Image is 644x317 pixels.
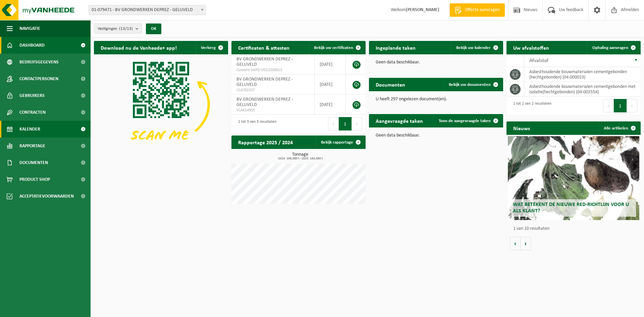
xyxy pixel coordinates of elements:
button: 1 [614,99,627,112]
button: OK [146,23,161,34]
span: Bedrijfsgegevens [19,54,59,70]
span: Consent-SelfD-VEG2200013 [236,67,309,73]
span: BV GRONDWERKEN DEPREZ - GELUVELD [236,97,293,107]
p: 1 van 10 resultaten [513,226,637,231]
h2: Rapportage 2025 / 2024 [231,136,300,149]
span: Bekijk uw documenten [449,83,491,87]
span: Acceptatievoorwaarden [19,188,74,205]
td: [DATE] [315,95,346,115]
span: Kalender [19,121,40,138]
button: Volgende [521,237,531,250]
h2: Uw afvalstoffen [506,41,556,54]
span: Offerte aanvragen [463,7,501,13]
span: Documenten [19,154,48,171]
span: Dashboard [19,37,45,54]
button: Vestigingen(13/13) [94,23,142,34]
count: (13/13) [119,27,133,31]
h2: Documenten [369,78,412,91]
span: Contactpersonen [19,70,58,87]
span: VLA614905 [236,108,309,113]
h2: Ingeplande taken [369,41,422,54]
span: Navigatie [19,20,40,37]
button: Previous [603,99,614,112]
button: Next [627,99,637,112]
p: U heeft 297 ongelezen document(en). [376,97,496,102]
span: Contracten [19,104,46,121]
h2: Nieuws [506,121,537,135]
button: Next [352,117,362,130]
td: asbesthoudende bouwmaterialen cementgebonden (hechtgebonden) (04-000023) [524,67,641,82]
span: Verberg [201,46,216,50]
button: Vorige [510,237,521,250]
a: Ophaling aanvragen [587,41,640,54]
span: Product Shop [19,171,50,188]
td: [DATE] [315,54,346,74]
a: Offerte aanvragen [449,3,505,17]
img: Download de VHEPlus App [94,54,228,155]
h3: Tonnage [235,152,366,160]
td: asbesthoudende bouwmaterialen cementgebonden met isolatie(hechtgebonden) (04-002554) [524,82,641,97]
a: Bekijk uw kalender [451,41,502,54]
a: Bekijk uw documenten [443,78,502,91]
button: Verberg [196,41,227,54]
span: VLA702337 [236,88,309,93]
span: 2024: 199,980 t - 2025: 184,860 t [235,157,366,160]
span: Toon de aangevraagde taken [439,119,491,123]
span: Vestigingen [98,24,133,34]
span: Ophaling aanvragen [592,46,628,50]
span: BV GRONDWERKEN DEPREZ - GELUVELD [236,77,293,87]
h2: Certificaten & attesten [231,41,296,54]
span: Bekijk uw kalender [456,46,491,50]
div: 1 tot 3 van 3 resultaten [235,116,276,131]
div: 1 tot 2 van 2 resultaten [510,98,551,113]
td: [DATE] [315,74,346,95]
span: BV GRONDWERKEN DEPREZ - GELUVELD [236,57,293,67]
a: Alle artikelen [598,121,640,135]
p: Geen data beschikbaar. [376,133,496,138]
a: Bekijk rapportage [316,136,365,149]
a: Toon de aangevraagde taken [433,114,502,127]
span: Rapportage [19,138,45,154]
a: Bekijk uw certificaten [309,41,365,54]
p: Geen data beschikbaar. [376,60,496,65]
a: Wat betekent de nieuwe RED-richtlijn voor u als klant? [508,136,639,220]
span: 01-079471 - BV GRONDWERKEN DEPREZ - GELUVELD [89,5,206,15]
strong: [PERSON_NAME] [406,7,439,12]
button: Previous [328,117,339,130]
span: Wat betekent de nieuwe RED-richtlijn voor u als klant? [513,202,629,214]
button: 1 [339,117,352,130]
h2: Aangevraagde taken [369,114,430,127]
span: Gebruikers [19,87,45,104]
span: Bekijk uw certificaten [314,46,353,50]
h2: Download nu de Vanheede+ app! [94,41,183,54]
span: Afvalstof [529,58,548,63]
